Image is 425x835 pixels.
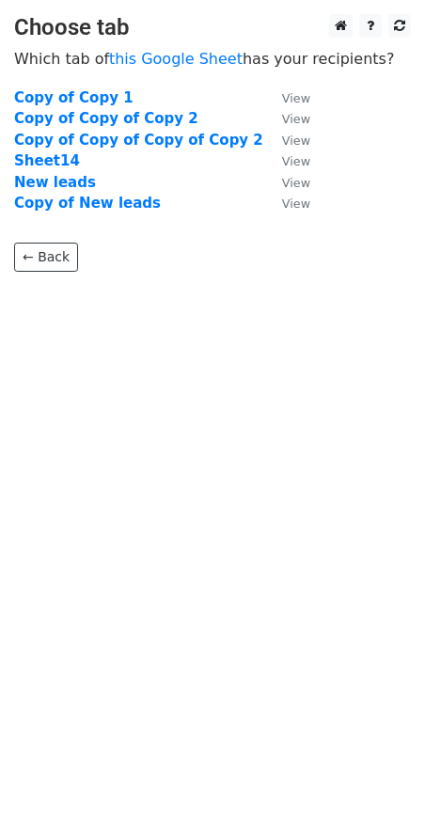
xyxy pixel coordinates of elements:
small: View [282,91,310,105]
a: Copy of Copy 1 [14,89,134,106]
a: Copy of New leads [14,195,161,212]
a: Copy of Copy of Copy 2 [14,110,198,127]
a: View [263,89,310,106]
a: this Google Sheet [109,50,243,68]
p: Which tab of has your recipients? [14,49,411,69]
a: Copy of Copy of Copy of Copy 2 [14,132,263,149]
a: Sheet14 [14,152,80,169]
a: View [263,195,310,212]
small: View [282,134,310,148]
a: New leads [14,174,96,191]
a: View [263,174,310,191]
small: View [282,197,310,211]
a: View [263,152,310,169]
small: View [282,176,310,190]
small: View [282,112,310,126]
a: ← Back [14,243,78,272]
small: View [282,154,310,168]
a: View [263,110,310,127]
h3: Choose tab [14,14,411,41]
a: View [263,132,310,149]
